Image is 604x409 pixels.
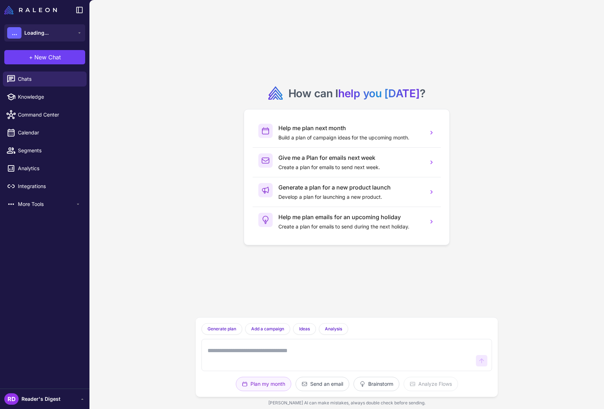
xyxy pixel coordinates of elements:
p: Develop a plan for launching a new product. [278,193,422,201]
a: Analytics [3,161,87,176]
span: + [29,53,33,61]
p: Create a plan for emails to send during the next holiday. [278,223,422,231]
button: Brainstorm [354,377,399,391]
p: Build a plan of campaign ideas for the upcoming month. [278,134,422,142]
span: Generate plan [208,326,236,332]
span: Analysis [325,326,342,332]
span: Command Center [18,111,81,119]
span: Integrations [18,182,81,190]
span: New Chat [34,53,61,61]
button: Plan my month [236,377,291,391]
button: Analysis [319,323,348,335]
a: Knowledge [3,89,87,104]
div: RD [4,393,19,405]
a: Chats [3,72,87,87]
span: Reader's Digest [21,395,60,403]
h3: Help me plan next month [278,124,422,132]
button: Generate plan [201,323,242,335]
span: Calendar [18,129,81,137]
span: Analytics [18,164,81,172]
a: Command Center [3,107,87,122]
h3: Help me plan emails for an upcoming holiday [278,213,422,221]
button: Add a campaign [245,323,290,335]
div: ... [7,27,21,39]
span: Segments [18,147,81,154]
h2: How can I ? [288,86,425,100]
a: Integrations [3,179,87,194]
button: ...Loading... [4,24,85,41]
span: Add a campaign [251,326,284,332]
span: Loading... [24,29,49,37]
a: Calendar [3,125,87,140]
span: Ideas [299,326,310,332]
button: Ideas [293,323,316,335]
span: Chats [18,75,81,83]
button: Send an email [296,377,349,391]
img: Raleon Logo [4,6,57,14]
button: Analyze Flows [404,377,458,391]
span: help you [DATE] [338,87,420,100]
h3: Generate a plan for a new product launch [278,183,422,192]
h3: Give me a Plan for emails next week [278,153,422,162]
p: Create a plan for emails to send next week. [278,163,422,171]
span: Knowledge [18,93,81,101]
div: [PERSON_NAME] AI can make mistakes, always double check before sending. [196,397,498,409]
button: +New Chat [4,50,85,64]
span: More Tools [18,200,75,208]
a: Segments [3,143,87,158]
